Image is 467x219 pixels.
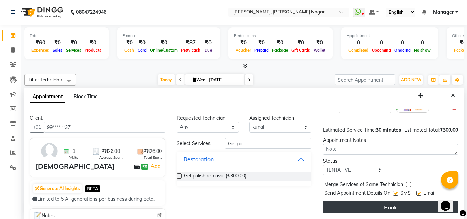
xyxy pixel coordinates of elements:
div: Redemption [234,33,327,39]
div: Status [323,157,385,165]
span: SMS [400,190,411,198]
span: BETA [85,185,100,192]
div: ₹0 [270,39,290,47]
input: Search by Name/Mobile/Email/Code [44,122,165,133]
span: Gel polish removal (₹300.00) [184,172,246,181]
span: Products [83,48,103,53]
div: Requested Technician [177,115,239,122]
span: Wallet [312,48,327,53]
div: Appointment Notes [323,137,458,144]
span: Visits [69,155,78,160]
span: Estimated Total: [404,127,440,133]
span: Total Spent [144,155,162,160]
div: ₹0 [202,39,214,47]
div: Restoration [184,155,214,163]
div: ₹87 [179,39,202,47]
span: Petty cash [179,48,202,53]
iframe: chat widget [438,191,460,212]
span: Services [64,48,83,53]
span: Due [203,48,214,53]
a: Add [150,162,162,170]
div: Finance [123,33,214,39]
img: logo [18,2,65,22]
div: Limited to 5 AI generations per business during beta. [32,195,162,203]
span: Card [136,48,148,53]
span: Completed [347,48,370,53]
span: Block Time [74,93,98,100]
span: 30 minutes [376,127,401,133]
div: ₹60 [30,39,51,47]
span: Merge Services of Same Technician [324,181,403,190]
div: ₹0 [148,39,179,47]
span: Expenses [30,48,51,53]
div: Client [30,115,165,122]
div: ₹0 [290,39,312,47]
div: Assigned Technician [249,115,311,122]
span: Cash [123,48,136,53]
div: ₹0 [64,39,83,47]
span: Package [270,48,290,53]
span: ₹300.00 [440,127,458,133]
button: Close [448,90,458,101]
div: ₹0 [136,39,148,47]
span: Voucher [234,48,253,53]
b: 08047224946 [76,2,106,22]
span: Estimated Service Time: [323,127,376,133]
span: Wed [191,77,207,82]
input: Search Appointment [335,74,395,85]
span: ₹0 [141,164,148,170]
div: Select Services [171,140,220,147]
div: [DEMOGRAPHIC_DATA] [36,161,115,172]
span: 1 [73,148,75,155]
div: ₹0 [123,39,136,47]
button: Generate AI Insights [33,184,82,193]
span: | [148,162,162,170]
span: ADD NEW [401,77,421,82]
div: ₹0 [83,39,103,47]
div: 0 [393,39,412,47]
span: No show [412,48,432,53]
span: ₹826.00 [144,148,162,155]
span: Upcoming [370,48,393,53]
div: ₹0 [51,39,64,47]
div: Appointment [347,33,432,39]
button: Restoration [179,153,309,165]
button: Book [323,201,458,213]
span: Prepaid [253,48,270,53]
div: 0 [370,39,393,47]
span: Sales [51,48,64,53]
input: Search by service name [225,138,311,149]
div: 0 [347,39,370,47]
span: Appointment [30,91,65,103]
div: 0 [412,39,432,47]
span: Send Appointment Details On [324,190,390,198]
span: Online/Custom [148,48,179,53]
span: ₹826.00 [102,148,120,155]
div: ₹0 [312,39,327,47]
div: ₹0 [234,39,253,47]
div: Total [30,33,103,39]
div: ₹0 [253,39,270,47]
input: 2025-09-03 [207,75,242,85]
button: ADD NEW [399,75,423,85]
img: avatar [39,141,59,161]
button: +91 [30,122,44,133]
span: Manager [433,9,454,16]
span: Today [158,74,175,85]
span: Email [423,190,435,198]
span: Gift Cards [290,48,312,53]
span: Ongoing [393,48,412,53]
span: Average Spent [99,155,123,160]
span: Filter Technician [29,77,62,82]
